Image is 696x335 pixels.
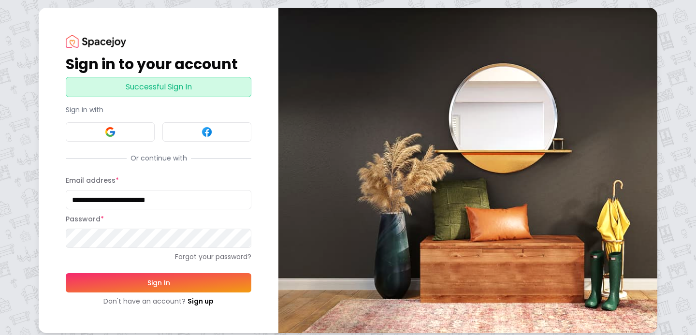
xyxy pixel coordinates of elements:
[278,8,657,333] img: banner
[188,296,214,306] a: Sign up
[127,153,191,163] span: Or continue with
[66,273,251,292] button: Sign In
[201,126,213,138] img: Facebook signin
[66,35,126,48] img: Spacejoy Logo
[66,175,119,185] label: Email address
[66,296,251,306] div: Don't have an account?
[66,56,251,73] h1: Sign in to your account
[66,105,251,115] p: Sign in with
[66,214,104,224] label: Password
[66,252,251,262] a: Forgot your password?
[104,126,116,138] img: Google signin
[70,81,247,93] h1: Successful Sign In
